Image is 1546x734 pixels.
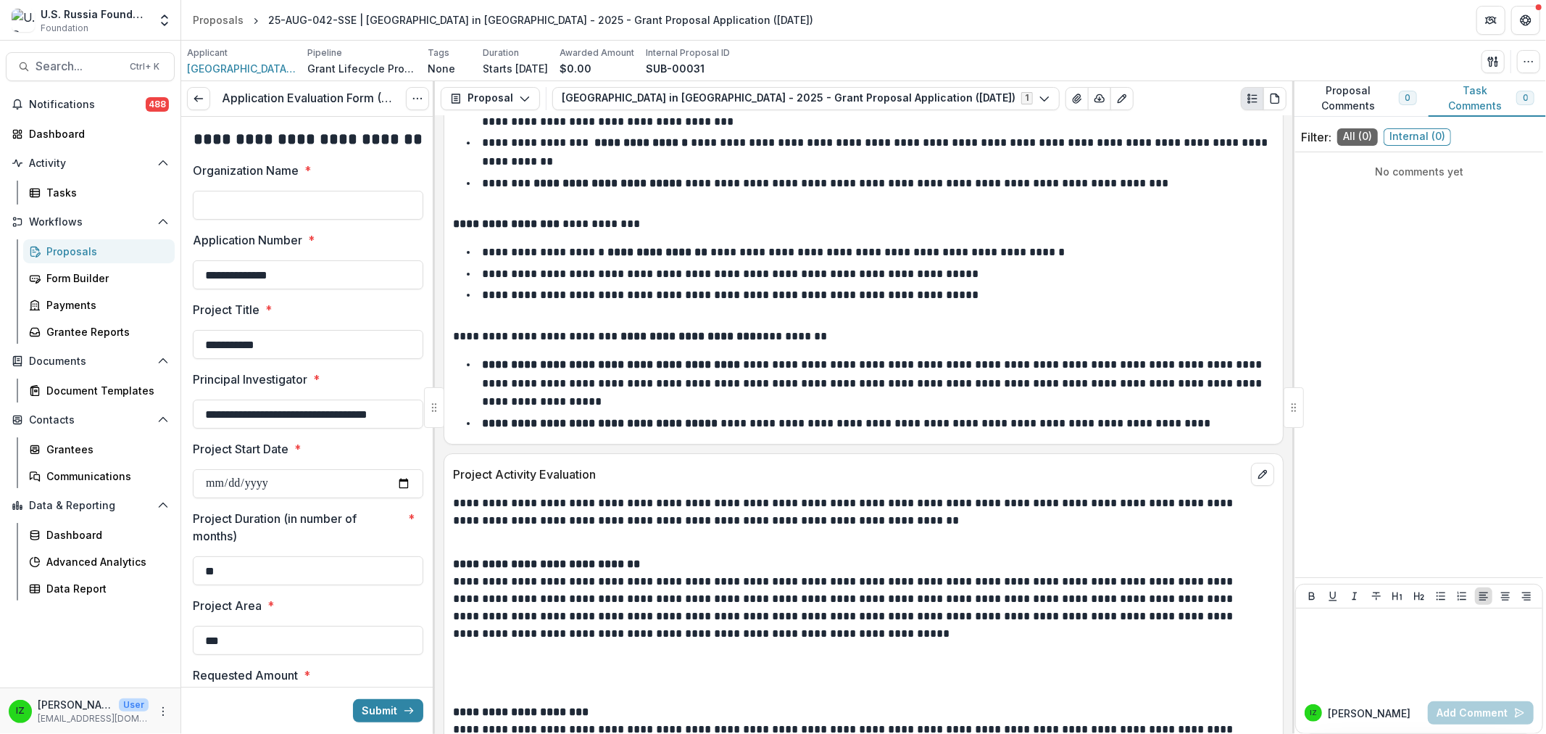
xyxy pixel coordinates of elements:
[1453,587,1471,605] button: Ordered List
[29,414,151,426] span: Contacts
[1518,587,1535,605] button: Align Right
[29,157,151,170] span: Activity
[193,667,298,684] p: Requested Amount
[46,442,163,457] div: Grantees
[23,320,175,344] a: Grantee Reports
[154,6,175,35] button: Open entity switcher
[483,61,548,76] p: Starts [DATE]
[6,152,175,175] button: Open Activity
[1389,587,1406,605] button: Heading 1
[483,46,519,59] p: Duration
[193,162,299,179] p: Organization Name
[1301,128,1331,146] p: Filter:
[1292,81,1429,117] button: Proposal Comments
[119,698,149,712] p: User
[353,699,423,722] button: Submit
[193,597,262,614] p: Project Area
[1303,587,1321,605] button: Bold
[1384,128,1451,146] span: Internal ( 0 )
[193,371,307,388] p: Principal Investigator
[1475,587,1492,605] button: Align Left
[1432,587,1450,605] button: Bullet List
[428,61,455,76] p: None
[1301,164,1537,179] p: No comments yet
[46,324,163,339] div: Grantee Reports
[1346,587,1363,605] button: Italicize
[1110,87,1134,110] button: Edit as form
[23,437,175,461] a: Grantees
[646,46,730,59] p: Internal Proposal ID
[187,61,296,76] a: [GEOGRAPHIC_DATA] in [GEOGRAPHIC_DATA]
[36,59,121,73] span: Search...
[46,581,163,596] div: Data Report
[46,244,163,259] div: Proposals
[193,440,288,458] p: Project Start Date
[46,527,163,543] div: Dashboard
[1476,6,1505,35] button: Partners
[193,12,244,28] div: Proposals
[428,46,449,59] p: Tags
[1251,463,1274,486] button: edit
[1410,587,1428,605] button: Heading 2
[6,408,175,432] button: Open Contacts
[560,61,591,76] p: $0.00
[1263,87,1287,110] button: PDF view
[406,87,429,110] button: Options
[6,122,175,146] a: Dashboard
[23,239,175,263] a: Proposals
[23,266,175,290] a: Form Builder
[41,22,88,35] span: Foundation
[187,9,819,30] nav: breadcrumb
[29,216,151,228] span: Workflows
[1429,81,1546,117] button: Task Comments
[154,703,172,720] button: More
[16,706,25,716] div: Igor Zevelev
[38,712,149,725] p: [EMAIL_ADDRESS][DOMAIN_NAME]
[46,469,163,484] div: Communications
[552,87,1060,110] button: [GEOGRAPHIC_DATA] in [GEOGRAPHIC_DATA] - 2025 - Grant Proposal Application ([DATE])1
[222,91,394,105] h3: Application Evaluation Form (Internal)
[6,93,175,116] button: Notifications488
[187,46,228,59] p: Applicant
[6,52,175,81] button: Search...
[193,301,259,318] p: Project Title
[1337,128,1378,146] span: All ( 0 )
[1241,87,1264,110] button: Plaintext view
[1324,587,1342,605] button: Underline
[1328,706,1410,721] p: [PERSON_NAME]
[6,494,175,517] button: Open Data & Reporting
[23,379,175,403] a: Document Templates
[23,577,175,601] a: Data Report
[268,12,813,28] div: 25-AUG-042-SSE | [GEOGRAPHIC_DATA] in [GEOGRAPHIC_DATA] - 2025 - Grant Proposal Application ([DATE])
[646,61,705,76] p: SUB-00031
[1405,93,1410,103] span: 0
[23,181,175,205] a: Tasks
[453,466,1245,483] p: Project Activity Evaluation
[29,500,151,512] span: Data & Reporting
[38,697,113,712] p: [PERSON_NAME]
[46,297,163,313] div: Payments
[1523,93,1528,103] span: 0
[127,59,162,75] div: Ctrl + K
[23,464,175,488] a: Communications
[1497,587,1514,605] button: Align Center
[1428,701,1534,725] button: Add Comment
[1368,587,1385,605] button: Strike
[12,9,35,32] img: U.S. Russia Foundation
[307,46,342,59] p: Pipeline
[46,271,163,286] div: Form Builder
[46,185,163,200] div: Tasks
[23,550,175,574] a: Advanced Analytics
[193,231,302,249] p: Application Number
[6,210,175,234] button: Open Workflows
[560,46,634,59] p: Awarded Amount
[1310,709,1317,717] div: Igor Zevelev
[193,510,402,545] p: Project Duration (in number of months)
[441,87,540,110] button: Proposal
[6,350,175,373] button: Open Documents
[29,126,163,141] div: Dashboard
[187,9,249,30] a: Proposals
[23,293,175,317] a: Payments
[23,523,175,547] a: Dashboard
